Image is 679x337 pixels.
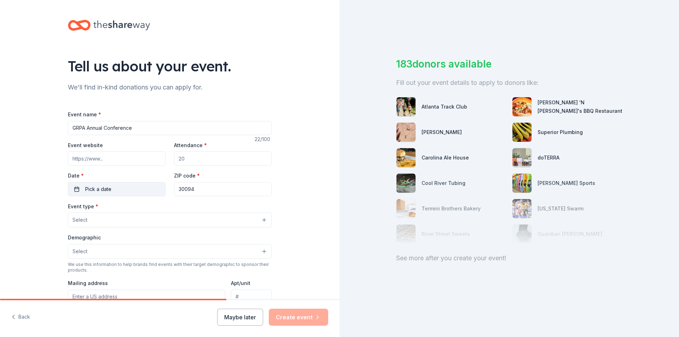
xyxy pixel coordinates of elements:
input: # [231,290,272,304]
span: Select [72,216,87,224]
input: 12345 (U.S. only) [174,182,272,196]
div: doTERRA [538,153,559,162]
div: Atlanta Track Club [422,103,467,111]
img: photo for Carolina Ale House [396,148,416,167]
button: Back [11,310,30,325]
input: Enter a US address [68,290,225,304]
label: Event type [68,203,98,210]
label: Event website [68,142,103,149]
img: photo for Kendra Scott [396,123,416,142]
div: See more after you create your event! [396,252,622,264]
div: [PERSON_NAME] [422,128,462,136]
label: Date [68,172,166,179]
div: We'll find in-kind donations you can apply for. [68,82,272,93]
label: ZIP code [174,172,200,179]
div: Superior Plumbing [538,128,583,136]
button: Select [68,213,272,227]
button: Pick a date [68,182,166,196]
div: Carolina Ale House [422,153,469,162]
label: Attendance [174,142,207,149]
div: 183 donors available [396,57,622,71]
div: Fill out your event details to apply to donors like: [396,77,622,88]
input: 20 [174,151,272,165]
img: photo for Jim 'N Nick's BBQ Restaurant [512,97,532,116]
input: Spring Fundraiser [68,121,272,135]
label: Apt/unit [231,280,250,287]
div: Tell us about your event. [68,56,272,76]
label: Event name [68,111,101,118]
span: Pick a date [85,185,111,193]
button: Maybe later [217,309,263,326]
div: We use this information to help brands find events with their target demographic to sponsor their... [68,262,272,273]
div: [PERSON_NAME] 'N [PERSON_NAME]'s BBQ Restaurant [538,98,622,115]
img: photo for Superior Plumbing [512,123,532,142]
input: https://www... [68,151,166,165]
label: Demographic [68,234,101,241]
span: Select [72,247,87,256]
img: photo for Atlanta Track Club [396,97,416,116]
button: Select [68,244,272,259]
label: Mailing address [68,280,108,287]
div: 22 /100 [255,135,272,144]
img: photo for doTERRA [512,148,532,167]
